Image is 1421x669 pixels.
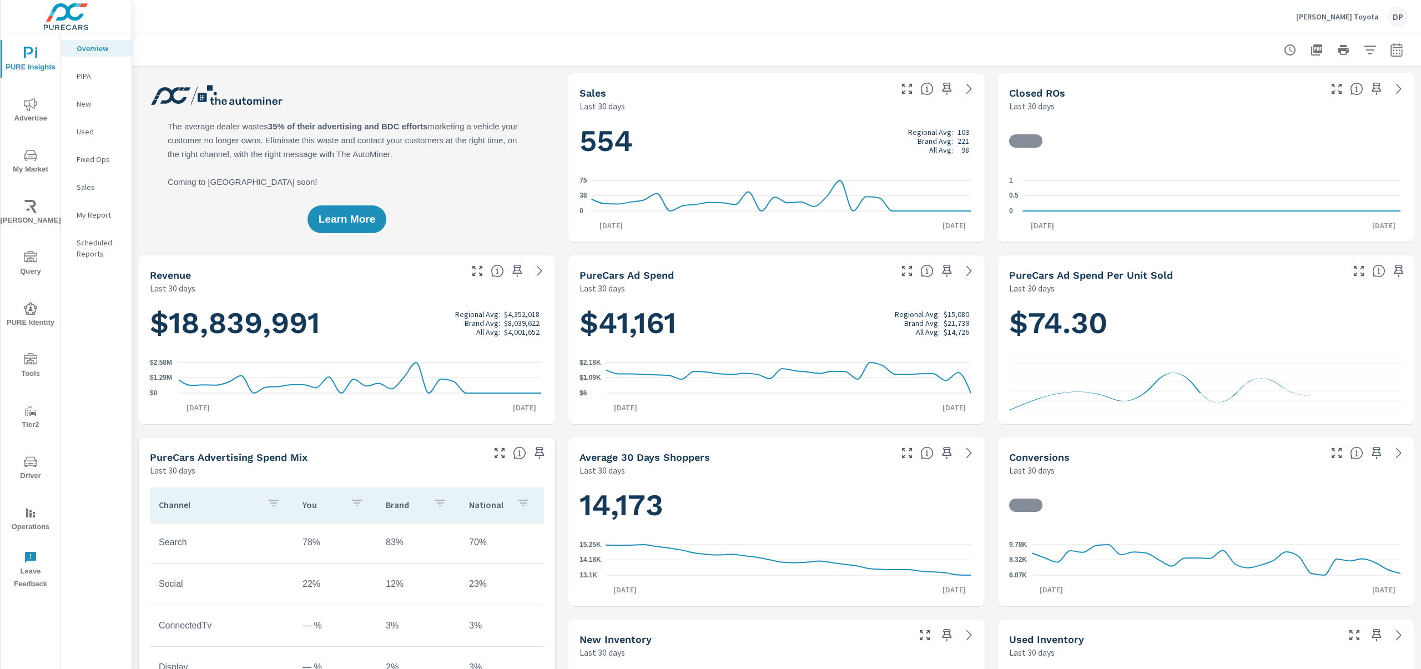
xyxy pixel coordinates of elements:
p: My Report [77,209,123,220]
text: $2.18K [580,359,601,366]
button: Make Fullscreen [1346,626,1363,644]
span: Leave Feedback [4,551,57,591]
span: Number of vehicles sold by the dealership over the selected date range. [Source: This data is sou... [920,82,934,95]
p: [DATE] [935,220,974,231]
a: See more details in report [1390,444,1408,462]
text: 6.87K [1009,571,1027,579]
text: 14.18K [580,556,601,564]
span: Average cost of advertising per each vehicle sold at the dealer over the selected date range. The... [1372,264,1385,278]
span: Save this to your personalized report [1368,626,1385,644]
button: Select Date Range [1385,39,1408,61]
p: New [77,98,123,109]
p: $15,080 [944,310,969,319]
p: All Avg: [929,145,953,154]
span: Save this to your personalized report [508,262,526,280]
button: Apply Filters [1359,39,1381,61]
p: 103 [958,128,969,137]
a: See more details in report [960,444,978,462]
p: [DATE] [1023,220,1062,231]
p: 221 [958,137,969,145]
p: All Avg: [476,328,500,336]
p: Last 30 days [580,281,625,295]
h5: Conversions [1009,451,1070,463]
p: Last 30 days [580,464,625,477]
p: Regional Avg: [455,310,500,319]
p: [DATE] [179,402,218,413]
text: 0 [1009,207,1013,215]
p: [DATE] [1364,220,1403,231]
text: 38 [580,192,587,199]
text: 0.5 [1009,192,1019,200]
span: PURE Insights [4,47,57,74]
p: National [469,499,508,510]
text: $1.09K [580,374,601,382]
span: Save this to your personalized report [938,444,956,462]
p: Last 30 days [1009,464,1055,477]
p: All Avg: [916,328,940,336]
text: 75 [580,177,587,184]
div: DP [1388,7,1408,27]
h5: PureCars Advertising Spend Mix [150,451,308,463]
h5: Used Inventory [1009,633,1084,645]
button: Make Fullscreen [898,80,916,98]
p: Last 30 days [150,281,195,295]
p: Last 30 days [580,646,625,659]
h5: PureCars Ad Spend Per Unit Sold [1009,269,1173,281]
span: Save this to your personalized report [531,444,548,462]
p: [DATE] [592,220,631,231]
p: PIPA [77,71,123,82]
p: Brand [386,499,425,510]
span: Save this to your personalized report [938,626,956,644]
h1: 14,173 [580,486,974,524]
p: [PERSON_NAME] Toyota [1296,12,1379,22]
p: $14,726 [944,328,969,336]
h5: Revenue [150,269,191,281]
text: $1.29M [150,374,172,382]
span: Number of Repair Orders Closed by the selected dealership group over the selected time range. [So... [1350,82,1363,95]
div: Sales [61,179,132,195]
span: A rolling 30 day total of daily Shoppers on the dealership website, averaged over the selected da... [920,446,934,460]
span: [PERSON_NAME] [4,200,57,227]
span: Total sales revenue over the selected date range. [Source: This data is sourced from the dealer’s... [491,264,504,278]
span: Advertise [4,98,57,125]
p: [DATE] [935,402,974,413]
p: Regional Avg: [895,310,940,319]
p: Regional Avg: [908,128,953,137]
p: [DATE] [606,584,644,595]
button: Make Fullscreen [491,444,508,462]
button: Print Report [1332,39,1354,61]
text: $6 [580,389,587,397]
text: 15.25K [580,541,601,549]
p: [DATE] [606,402,645,413]
td: ConnectedTv [150,612,294,640]
p: Last 30 days [580,99,625,113]
a: See more details in report [960,262,978,280]
td: Search [150,529,294,556]
td: 83% [377,529,460,556]
a: See more details in report [960,80,978,98]
h5: New Inventory [580,633,652,645]
div: Fixed Ops [61,151,132,168]
p: [DATE] [505,402,544,413]
td: 70% [460,529,543,556]
p: Last 30 days [150,464,195,477]
span: Driver [4,455,57,482]
span: Learn More [319,214,375,224]
p: Fixed Ops [77,154,123,165]
h5: Closed ROs [1009,87,1065,99]
p: Channel [159,499,258,510]
button: Make Fullscreen [468,262,486,280]
span: This table looks at how you compare to the amount of budget you spend per channel as opposed to y... [513,446,526,460]
text: 9.78K [1009,541,1027,549]
div: Scheduled Reports [61,234,132,262]
a: See more details in report [1390,626,1408,644]
button: Make Fullscreen [898,262,916,280]
h1: $41,161 [580,304,974,342]
p: Scheduled Reports [77,237,123,259]
p: Used [77,126,123,137]
td: Social [150,570,294,598]
h1: $18,839,991 [150,304,544,342]
span: Query [4,251,57,278]
td: 78% [294,529,377,556]
h1: $74.30 [1009,304,1403,342]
